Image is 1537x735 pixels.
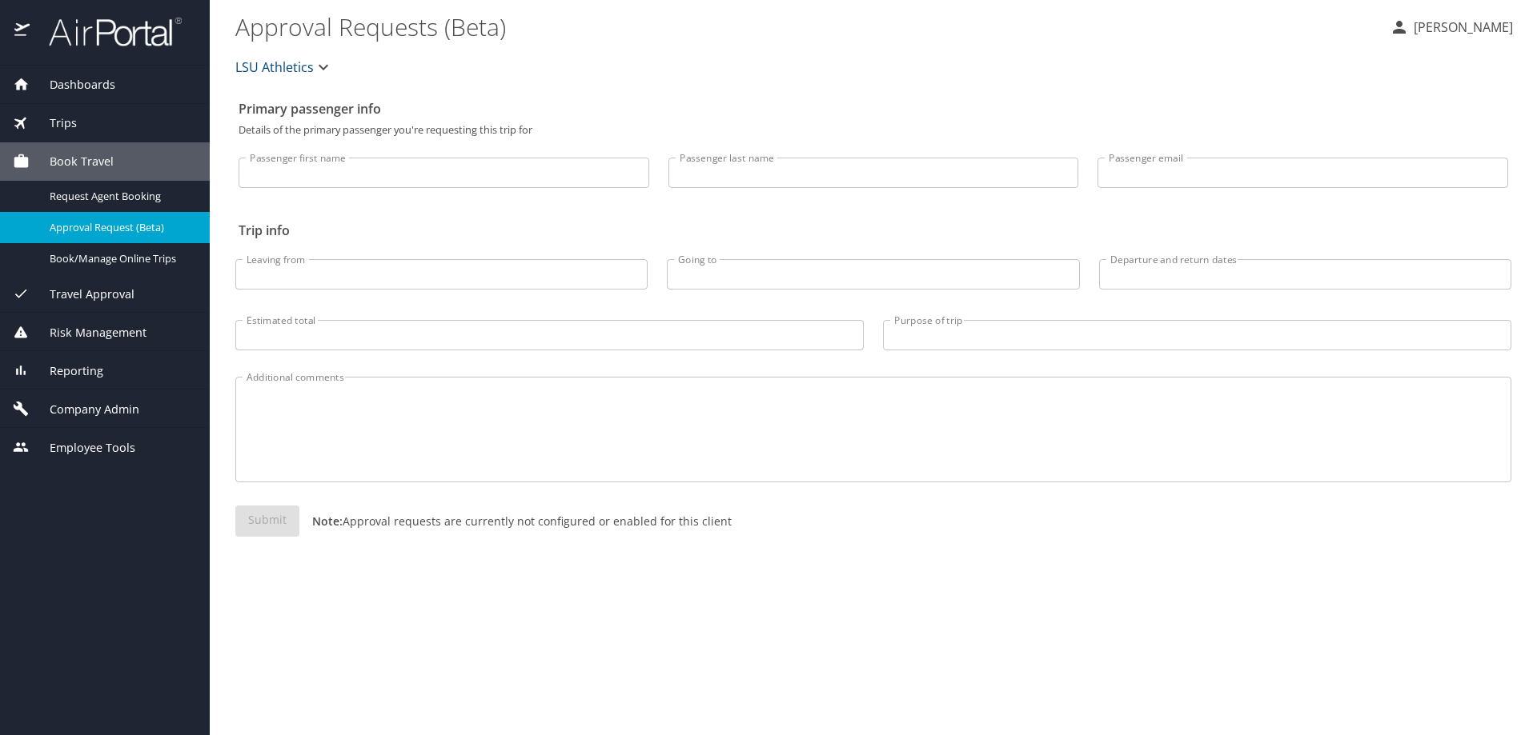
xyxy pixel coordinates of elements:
p: Approval requests are currently not configured or enabled for this client [299,513,732,529]
span: Reporting [30,362,103,380]
span: Travel Approval [30,286,134,303]
span: Trips [30,114,77,132]
h2: Primary passenger info [239,96,1508,122]
img: icon-airportal.png [14,16,31,47]
span: Approval Request (Beta) [50,220,191,235]
span: Dashboards [30,76,115,94]
span: Book Travel [30,153,114,170]
p: [PERSON_NAME] [1409,18,1513,37]
p: Details of the primary passenger you're requesting this trip for [239,125,1508,135]
strong: Note: [312,513,343,529]
span: Company Admin [30,401,139,418]
h1: Approval Requests (Beta) [235,2,1377,51]
span: Request Agent Booking [50,189,191,204]
button: [PERSON_NAME] [1383,13,1519,42]
h2: Trip info [239,218,1508,243]
button: LSU Athletics [229,51,339,83]
span: Book/Manage Online Trips [50,251,191,266]
span: LSU Athletics [235,56,314,78]
span: Risk Management [30,324,146,342]
img: airportal-logo.png [31,16,182,47]
span: Employee Tools [30,439,135,457]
